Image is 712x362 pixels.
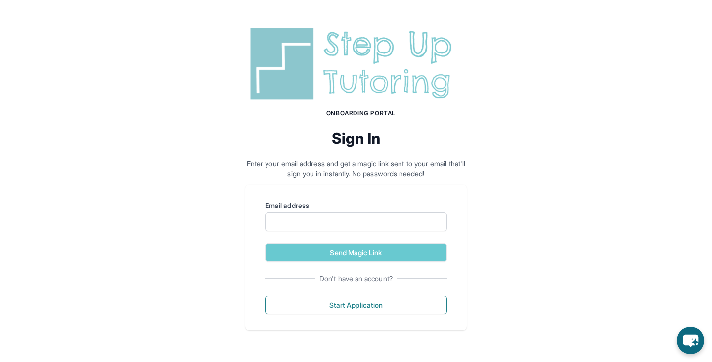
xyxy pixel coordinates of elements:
img: Step Up Tutoring horizontal logo [245,24,467,103]
p: Enter your email address and get a magic link sent to your email that'll sign you in instantly. N... [245,159,467,179]
button: Send Magic Link [265,243,447,262]
button: Start Application [265,296,447,314]
button: chat-button [677,327,704,354]
h2: Sign In [245,129,467,147]
h1: Onboarding Portal [255,109,467,117]
span: Don't have an account? [315,274,397,284]
label: Email address [265,201,447,210]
